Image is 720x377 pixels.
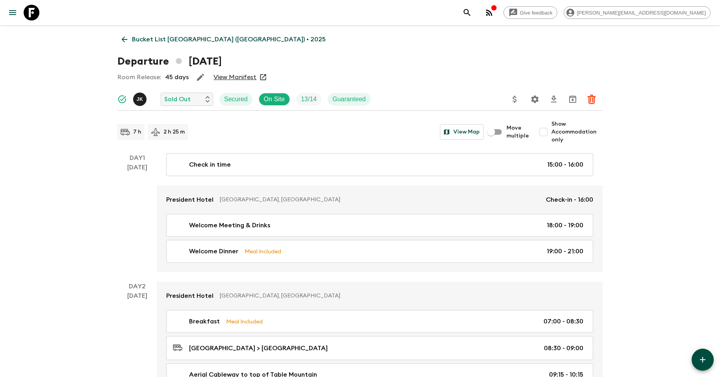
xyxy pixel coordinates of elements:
[213,73,256,81] a: View Manifest
[503,6,557,19] a: Give feedback
[166,195,213,204] p: President Hotel
[132,35,326,44] p: Bucket List [GEOGRAPHIC_DATA] ([GEOGRAPHIC_DATA]) • 2025
[507,124,529,140] span: Move multiple
[224,95,248,104] p: Secured
[544,344,583,353] p: 08:30 - 09:00
[551,120,603,144] span: Show Accommodation only
[166,153,593,176] a: Check in time15:00 - 16:00
[584,91,599,107] button: Delete
[546,91,562,107] button: Download CSV
[117,282,157,291] p: Day 2
[546,195,593,204] p: Check-in - 16:00
[165,72,189,82] p: 45 days
[166,214,593,237] a: Welcome Meeting & Drinks18:00 - 19:00
[219,93,252,106] div: Secured
[133,93,148,106] button: JK
[516,10,557,16] span: Give feedback
[117,72,161,82] p: Room Release:
[220,292,587,300] p: [GEOGRAPHIC_DATA], [GEOGRAPHIC_DATA]
[189,344,328,353] p: [GEOGRAPHIC_DATA] > [GEOGRAPHIC_DATA]
[157,282,603,310] a: President Hotel[GEOGRAPHIC_DATA], [GEOGRAPHIC_DATA]
[157,186,603,214] a: President Hotel[GEOGRAPHIC_DATA], [GEOGRAPHIC_DATA]Check-in - 16:00
[573,10,710,16] span: [PERSON_NAME][EMAIL_ADDRESS][DOMAIN_NAME]
[507,91,523,107] button: Update Price, Early Bird Discount and Costs
[189,160,231,169] p: Check in time
[544,317,583,326] p: 07:00 - 08:30
[547,221,583,230] p: 18:00 - 19:00
[459,5,475,20] button: search adventures
[564,6,711,19] div: [PERSON_NAME][EMAIL_ADDRESS][DOMAIN_NAME]
[189,247,238,256] p: Welcome Dinner
[301,95,317,104] p: 13 / 14
[565,91,581,107] button: Archive (Completed, Cancelled or Unsynced Departures only)
[117,95,127,104] svg: Synced Successfully
[5,5,20,20] button: menu
[164,95,191,104] p: Sold Out
[527,91,543,107] button: Settings
[163,128,185,136] p: 2 h 25 m
[117,153,157,163] p: Day 1
[117,32,330,47] a: Bucket List [GEOGRAPHIC_DATA] ([GEOGRAPHIC_DATA]) • 2025
[133,128,141,136] p: 7 h
[332,95,366,104] p: Guaranteed
[440,124,484,140] button: View Map
[259,93,290,106] div: On Site
[264,95,285,104] p: On Site
[127,163,147,272] div: [DATE]
[117,54,222,69] h1: Departure [DATE]
[245,247,281,256] p: Meal Included
[166,310,593,333] a: BreakfastMeal Included07:00 - 08:30
[166,336,593,360] a: [GEOGRAPHIC_DATA] > [GEOGRAPHIC_DATA]08:30 - 09:00
[547,160,583,169] p: 15:00 - 16:00
[226,317,263,326] p: Meal Included
[166,291,213,301] p: President Hotel
[189,221,270,230] p: Welcome Meeting & Drinks
[547,247,583,256] p: 19:00 - 21:00
[189,317,220,326] p: Breakfast
[137,96,143,102] p: J K
[166,240,593,263] a: Welcome DinnerMeal Included19:00 - 21:00
[133,95,148,101] span: Jamie Keenan
[220,196,540,204] p: [GEOGRAPHIC_DATA], [GEOGRAPHIC_DATA]
[296,93,321,106] div: Trip Fill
